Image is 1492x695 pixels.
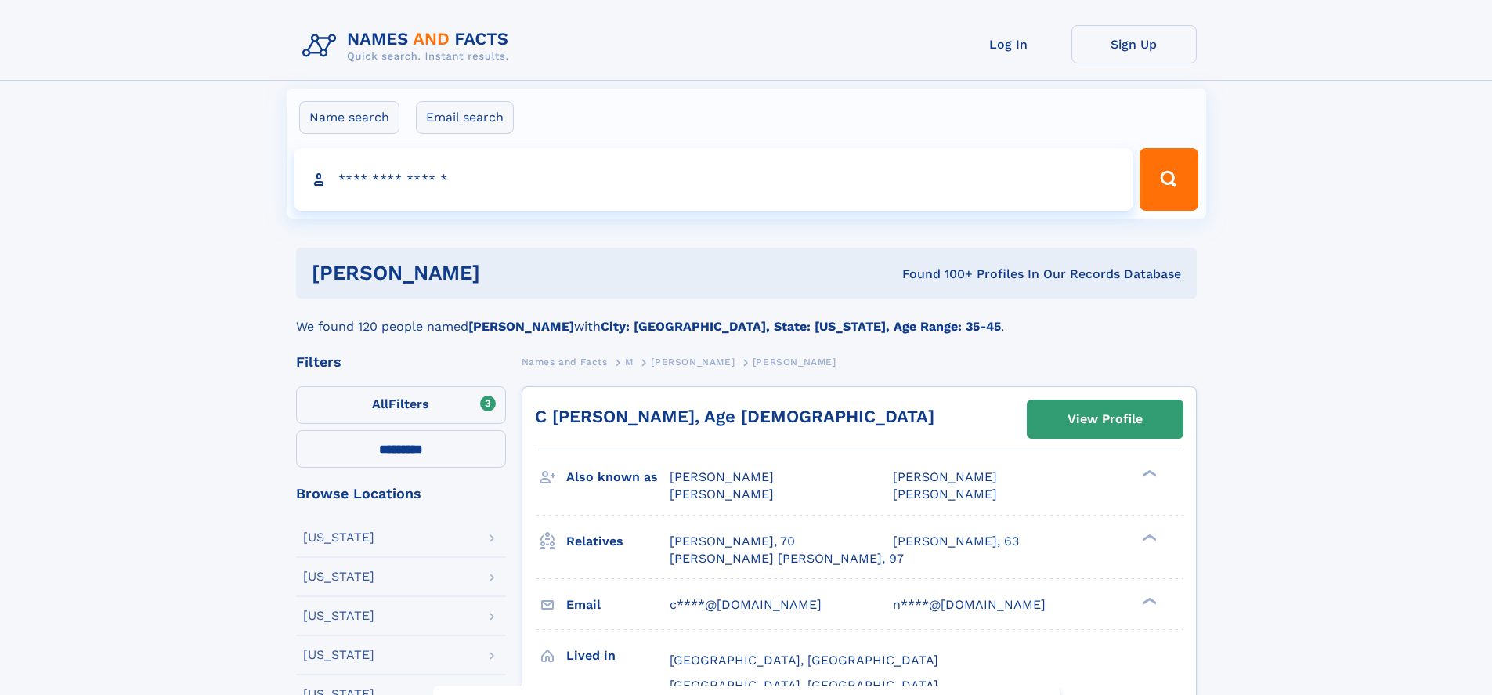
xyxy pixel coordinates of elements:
[294,148,1133,211] input: search input
[296,355,506,369] div: Filters
[651,352,735,371] a: [PERSON_NAME]
[1139,469,1158,479] div: ❯
[535,407,934,426] a: C [PERSON_NAME], Age [DEMOGRAPHIC_DATA]
[1068,401,1143,437] div: View Profile
[670,550,904,567] a: [PERSON_NAME] [PERSON_NAME], 97
[296,487,506,501] div: Browse Locations
[670,487,774,501] span: [PERSON_NAME]
[670,533,795,550] a: [PERSON_NAME], 70
[625,357,634,367] span: M
[372,396,388,411] span: All
[1071,25,1197,63] a: Sign Up
[296,386,506,424] label: Filters
[566,464,670,490] h3: Also known as
[303,570,374,583] div: [US_STATE]
[893,487,997,501] span: [PERSON_NAME]
[303,649,374,661] div: [US_STATE]
[299,101,399,134] label: Name search
[893,469,997,484] span: [PERSON_NAME]
[753,357,836,367] span: [PERSON_NAME]
[566,592,670,618] h3: Email
[691,266,1181,283] div: Found 100+ Profiles In Our Records Database
[670,653,938,668] span: [GEOGRAPHIC_DATA], [GEOGRAPHIC_DATA]
[651,357,735,367] span: [PERSON_NAME]
[893,533,1019,550] a: [PERSON_NAME], 63
[566,643,670,669] h3: Lived in
[468,319,574,334] b: [PERSON_NAME]
[566,528,670,555] h3: Relatives
[1140,148,1198,211] button: Search Button
[522,352,608,371] a: Names and Facts
[601,319,1001,334] b: City: [GEOGRAPHIC_DATA], State: [US_STATE], Age Range: 35-45
[670,678,938,693] span: [GEOGRAPHIC_DATA], [GEOGRAPHIC_DATA]
[1139,532,1158,542] div: ❯
[1139,595,1158,606] div: ❯
[1028,400,1183,438] a: View Profile
[416,101,514,134] label: Email search
[303,610,374,622] div: [US_STATE]
[312,263,692,283] h1: [PERSON_NAME]
[670,469,774,484] span: [PERSON_NAME]
[296,299,1197,336] div: We found 120 people named with .
[303,531,374,544] div: [US_STATE]
[946,25,1071,63] a: Log In
[625,352,634,371] a: M
[296,25,522,67] img: Logo Names and Facts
